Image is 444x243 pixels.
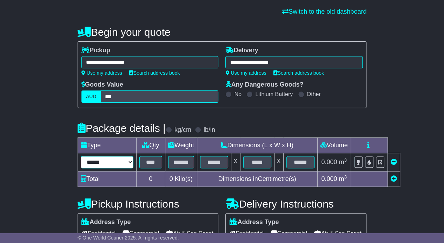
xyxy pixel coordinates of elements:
[78,235,179,241] span: © One World Courier 2025. All rights reserved.
[391,175,397,182] a: Add new item
[307,91,321,97] label: Other
[81,81,123,89] label: Goods Value
[81,228,115,239] span: Residential
[225,198,366,210] h4: Delivery Instructions
[78,198,219,210] h4: Pickup Instructions
[225,47,258,54] label: Delivery
[197,138,317,153] td: Dimensions (L x W x H)
[317,138,351,153] td: Volume
[225,81,303,89] label: Any Dangerous Goods?
[282,8,366,15] a: Switch to the old dashboard
[255,91,293,97] label: Lithium Battery
[344,174,347,180] sup: 3
[274,153,283,171] td: x
[166,228,213,239] span: Air & Sea Depot
[174,126,191,134] label: kg/cm
[339,175,347,182] span: m
[129,70,180,76] a: Search address book
[81,90,101,103] label: AUD
[78,26,366,38] h4: Begin your quote
[234,91,241,97] label: No
[321,175,337,182] span: 0.000
[339,158,347,166] span: m
[344,157,347,163] sup: 3
[225,70,266,76] a: Use my address
[122,228,159,239] span: Commercial
[391,158,397,166] a: Remove this item
[81,70,122,76] a: Use my address
[136,171,165,187] td: 0
[81,218,131,226] label: Address Type
[273,70,324,76] a: Search address book
[170,175,173,182] span: 0
[81,47,110,54] label: Pickup
[314,228,362,239] span: Air & Sea Depot
[197,171,317,187] td: Dimensions in Centimetre(s)
[165,171,197,187] td: Kilo(s)
[321,158,337,166] span: 0.000
[229,218,279,226] label: Address Type
[136,138,165,153] td: Qty
[271,228,307,239] span: Commercial
[204,126,215,134] label: lb/in
[78,138,136,153] td: Type
[78,122,166,134] h4: Package details |
[229,228,263,239] span: Residential
[78,171,136,187] td: Total
[231,153,240,171] td: x
[165,138,197,153] td: Weight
